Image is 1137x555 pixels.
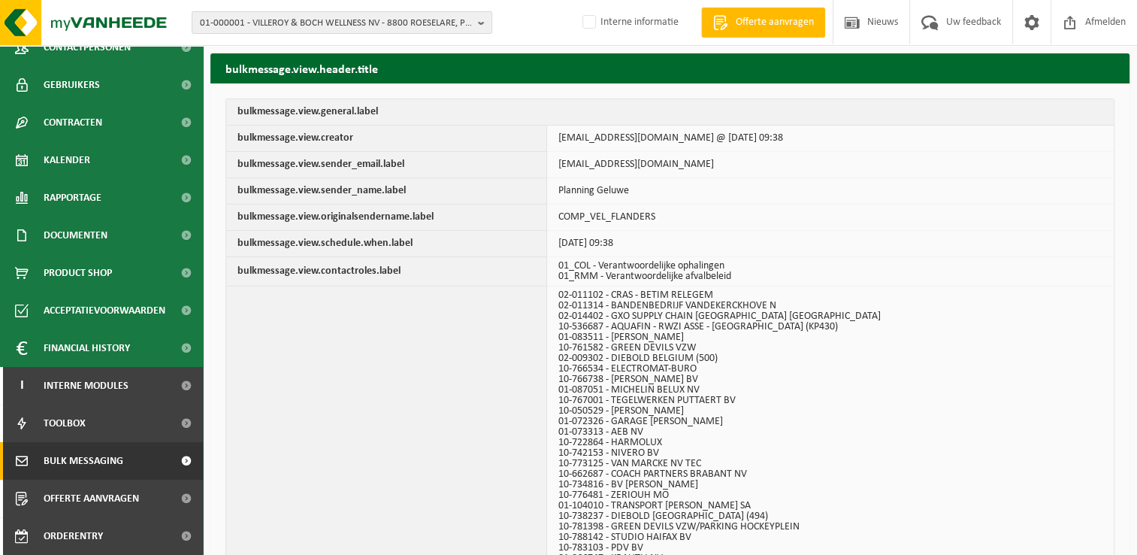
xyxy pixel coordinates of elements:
[558,469,1095,480] li: 10-662687 - COACH PARTNERS BRABANT NV
[558,543,1095,553] li: 10-783103 - PDV BV
[44,367,129,405] span: Interne modules
[547,231,1114,257] td: [DATE] 09:38
[558,385,1095,396] li: 01-087051 - MICHELIN BELUX NV
[44,442,123,480] span: Bulk Messaging
[44,254,112,292] span: Product Shop
[558,459,1095,469] li: 10-773125 - VAN MARCKE NV TEC
[558,375,1095,385] li: 10-766738 - [PERSON_NAME] BV
[210,53,1129,83] h2: bulkmessage.view.header.title
[558,480,1095,490] li: 10-734816 - BV [PERSON_NAME]
[15,367,29,405] span: I
[226,231,547,257] th: bulkmessage.view.schedule.when.label
[200,12,472,35] span: 01-000001 - VILLEROY & BOCH WELLNESS NV - 8800 ROESELARE, POPULIERSTRAAT 1
[44,179,101,217] span: Rapportage
[701,8,825,38] a: Offerte aanvragen
[579,11,679,34] label: Interne informatie
[558,490,1095,501] li: 10-776481 - ZERIOUH MO
[558,290,1095,301] li: 02-011102 - CRAS - BETIM RELEGEM
[44,29,131,66] span: Contactpersonen
[44,141,90,179] span: Kalender
[558,448,1095,459] li: 10-742153 - NIVERO BV
[558,343,1095,353] li: 10-761582 - GREEN DEVILS VZW
[226,126,547,152] th: bulkmessage.view.creator
[558,511,1095,522] li: 10-738237 - DIEBOLD [GEOGRAPHIC_DATA] (494)
[226,152,547,178] th: bulkmessage.view.sender_email.label
[44,329,130,367] span: Financial History
[558,364,1095,375] li: 10-766534 - ELECTROMAT-BURO
[558,438,1095,448] li: 10-722864 - HARMOLUX
[226,257,547,287] th: bulkmessage.view.contactroles.label
[44,104,102,141] span: Contracten
[558,261,1095,271] li: 01_COL - Verantwoordelijke ophalingen
[547,126,1114,152] td: [EMAIL_ADDRESS][DOMAIN_NAME] @ [DATE] 09:38
[558,271,1095,282] li: 01_RMM - Verantwoordelijke afvalbeleid
[732,15,818,30] span: Offerte aanvragen
[192,11,492,34] button: 01-000001 - VILLEROY & BOCH WELLNESS NV - 8800 ROESELARE, POPULIERSTRAAT 1
[44,217,107,254] span: Documenten
[44,292,165,329] span: Acceptatievoorwaarden
[547,205,1114,231] td: COMP_VEL_FLANDERS
[226,178,547,205] th: bulkmessage.view.sender_name.label
[558,332,1095,343] li: 01-083511 - [PERSON_NAME]
[558,532,1095,543] li: 10-788142 - STUDIO HAIFAX BV
[547,178,1114,205] td: Planning Geluwe
[558,417,1095,427] li: 01-072326 - GARAGE [PERSON_NAME]
[558,311,1095,322] li: 02-014402 - GXO SUPPLY CHAIN [GEOGRAPHIC_DATA] [GEOGRAPHIC_DATA]
[558,406,1095,417] li: 10-050529 - [PERSON_NAME]
[44,405,86,442] span: Toolbox
[44,517,170,555] span: Orderentry Goedkeuring
[44,66,100,104] span: Gebruikers
[558,427,1095,438] li: 01-073313 - AEB NV
[558,301,1095,311] li: 02-011314 - BANDENBEDRIJF VANDEKERCKHOVE N
[226,99,1114,126] th: bulkmessage.view.general.label
[226,205,547,231] th: bulkmessage.view.originalsendername.label
[558,322,1095,332] li: 10-536687 - AQUAFIN - RWZI ASSE - [GEOGRAPHIC_DATA] (KP430)
[558,353,1095,364] li: 02-009302 - DIEBOLD BELGIUM (500)
[558,501,1095,511] li: 01-104010 - TRANSPORT [PERSON_NAME] SA
[558,522,1095,532] li: 10-781398 - GREEN DEVILS VZW/PARKING HOCKEYPLEIN
[44,480,139,517] span: Offerte aanvragen
[558,396,1095,406] li: 10-767001 - TEGELWERKEN PUTTAERT BV
[547,152,1114,178] td: [EMAIL_ADDRESS][DOMAIN_NAME]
